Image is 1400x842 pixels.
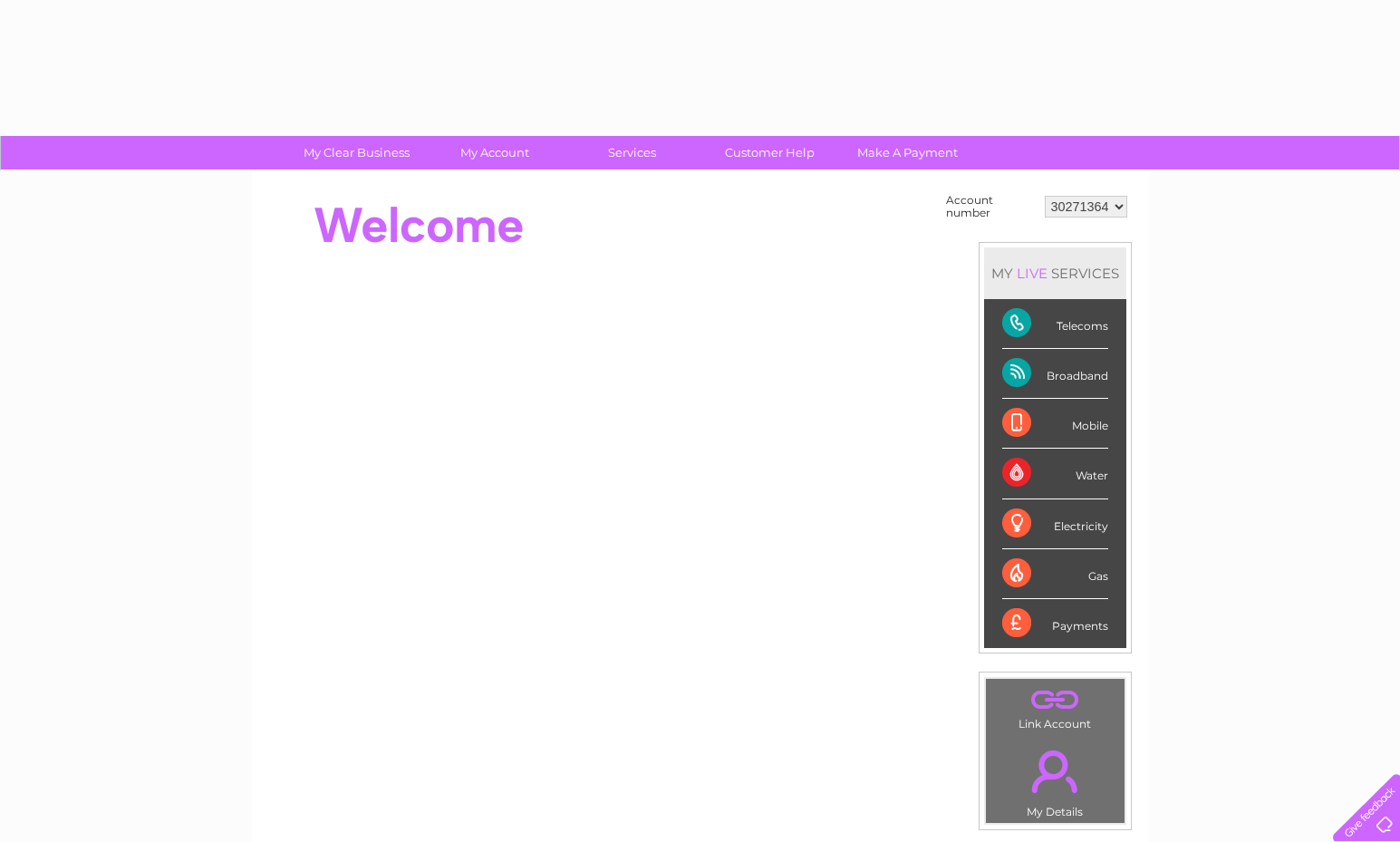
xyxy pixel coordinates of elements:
div: Telecoms [1002,299,1108,349]
a: Customer Help [695,136,845,169]
a: . [990,740,1120,803]
a: My Clear Business [282,136,431,169]
td: Link Account [985,678,1125,735]
div: Broadband [1002,349,1108,399]
div: MY SERVICES [984,247,1126,299]
a: Make A Payment [833,136,982,169]
div: Payments [1002,599,1108,648]
td: Account number [941,189,1040,224]
a: Services [557,136,707,169]
div: Gas [1002,549,1108,599]
td: My Details [985,735,1125,824]
div: Electricity [1002,499,1108,549]
div: Mobile [1002,399,1108,449]
div: Water [1002,449,1108,498]
a: My Account [420,136,569,169]
a: . [990,683,1120,715]
div: LIVE [1013,265,1051,282]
